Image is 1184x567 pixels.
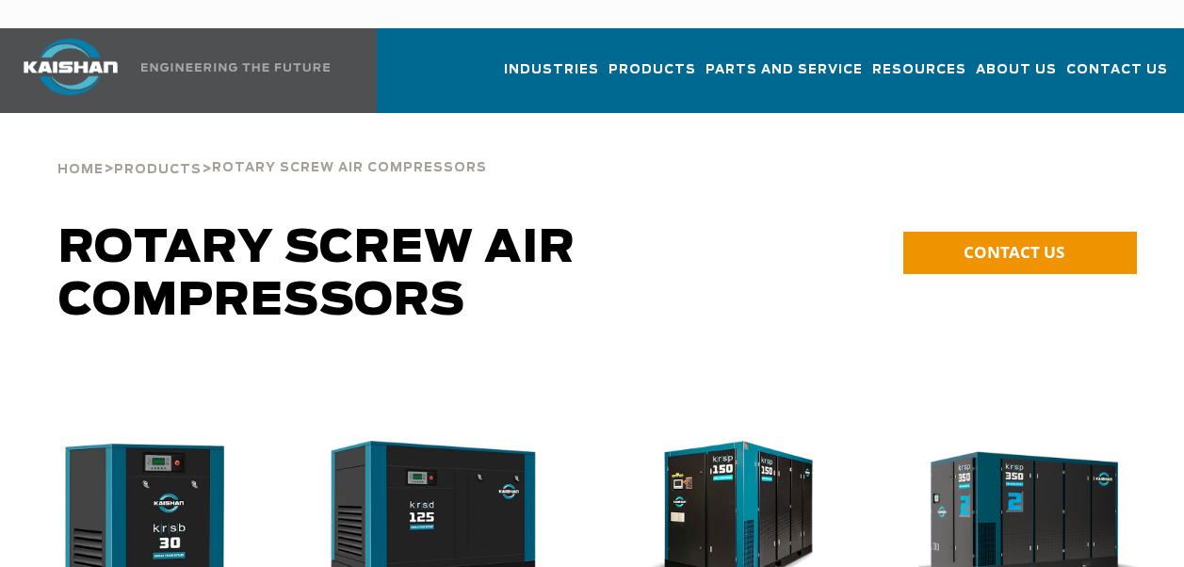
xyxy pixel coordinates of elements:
[706,45,863,109] a: Parts and Service
[58,226,576,324] span: Rotary Screw Air Compressors
[903,232,1137,274] a: CONTACT US
[976,45,1057,109] a: About Us
[114,160,202,177] a: Products
[57,113,487,185] div: > >
[504,45,599,109] a: Industries
[212,162,487,174] span: Rotary Screw Air Compressors
[504,59,599,81] span: Industries
[706,59,863,81] span: Parts and Service
[872,45,966,109] a: Resources
[608,59,696,81] span: Products
[608,45,696,109] a: Products
[141,63,330,72] img: Engineering the future
[57,160,104,177] a: Home
[57,164,104,176] span: Home
[964,241,1064,263] span: CONTACT US
[1066,59,1168,81] span: Contact Us
[976,59,1057,81] span: About Us
[1066,45,1168,109] a: Contact Us
[872,59,966,81] span: Resources
[114,164,202,176] span: Products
